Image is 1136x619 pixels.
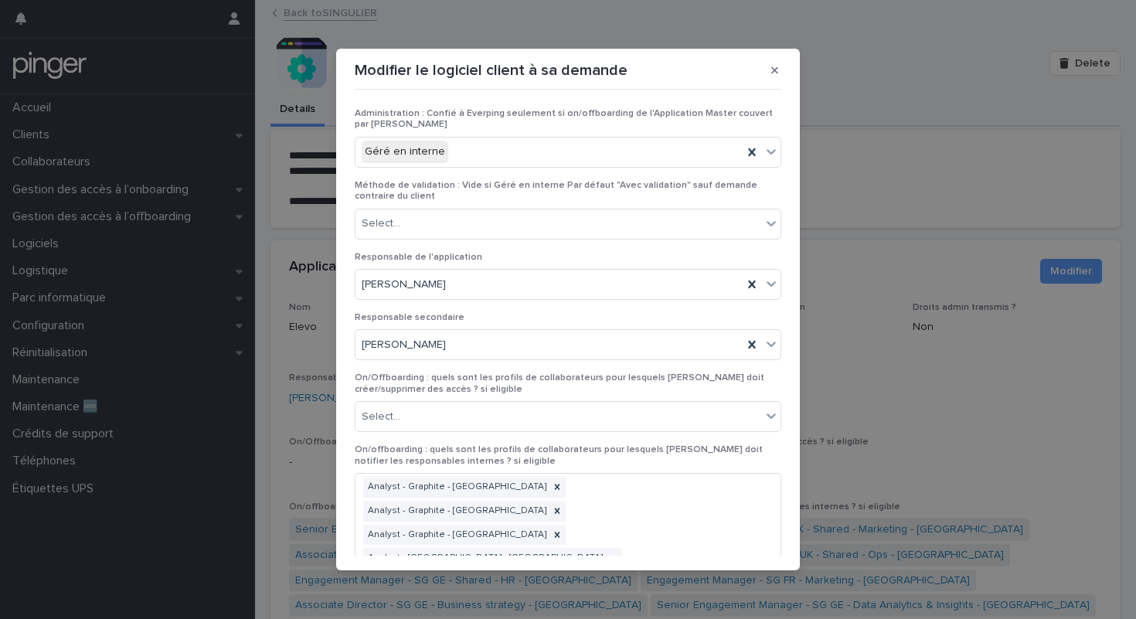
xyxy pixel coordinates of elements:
span: Méthode de validation : Vide si Géré en interne Par défaut "Avec validation" sauf demande contrai... [355,181,757,201]
div: Analyst - [GEOGRAPHIC_DATA] - [GEOGRAPHIC_DATA] [363,548,605,569]
span: On/Offboarding : quels sont les profils de collaborateurs pour lesquels [PERSON_NAME] doit créer/... [355,373,764,393]
span: On/offboarding : quels sont les profils de collaborateurs pour lesquels [PERSON_NAME] doit notifi... [355,445,763,465]
div: Analyst - Graphite - [GEOGRAPHIC_DATA] [363,501,549,522]
div: Select... [362,409,400,425]
span: Administration : Confié à Everping seulement si on/offboarding de l'Application Master couvert pa... [355,109,773,129]
span: [PERSON_NAME] [362,337,446,353]
span: Responsable de l'application [355,253,482,262]
p: Modifier le logiciel client à sa demande [355,61,628,80]
div: Select... [362,216,400,232]
div: Géré en interne [362,141,448,163]
div: Analyst - Graphite - [GEOGRAPHIC_DATA] [363,477,549,498]
div: Analyst - Graphite - [GEOGRAPHIC_DATA] [363,525,549,546]
span: [PERSON_NAME] [362,277,446,293]
span: Responsable secondaire [355,313,464,322]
